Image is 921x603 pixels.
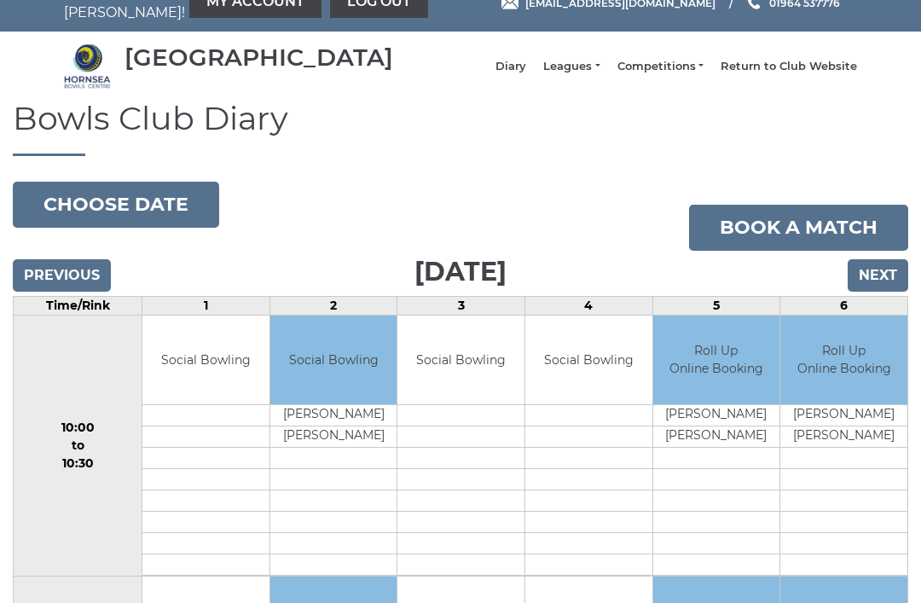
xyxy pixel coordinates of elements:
[848,259,908,292] input: Next
[780,316,907,405] td: Roll Up Online Booking
[689,205,908,251] a: Book a match
[780,405,907,426] td: [PERSON_NAME]
[780,426,907,448] td: [PERSON_NAME]
[13,182,219,228] button: Choose date
[14,296,142,315] td: Time/Rink
[653,426,780,448] td: [PERSON_NAME]
[543,59,600,74] a: Leagues
[270,405,397,426] td: [PERSON_NAME]
[721,59,857,74] a: Return to Club Website
[125,44,393,71] div: [GEOGRAPHIC_DATA]
[270,316,397,405] td: Social Bowling
[653,405,780,426] td: [PERSON_NAME]
[14,315,142,577] td: 10:00 to 10:30
[617,59,704,74] a: Competitions
[13,101,908,156] h1: Bowls Club Diary
[270,426,397,448] td: [PERSON_NAME]
[525,316,652,405] td: Social Bowling
[397,316,524,405] td: Social Bowling
[13,259,111,292] input: Previous
[142,296,270,315] td: 1
[495,59,526,74] a: Diary
[269,296,397,315] td: 2
[780,296,908,315] td: 6
[652,296,780,315] td: 5
[64,43,111,90] img: Hornsea Bowls Centre
[525,296,653,315] td: 4
[397,296,525,315] td: 3
[142,316,269,405] td: Social Bowling
[653,316,780,405] td: Roll Up Online Booking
